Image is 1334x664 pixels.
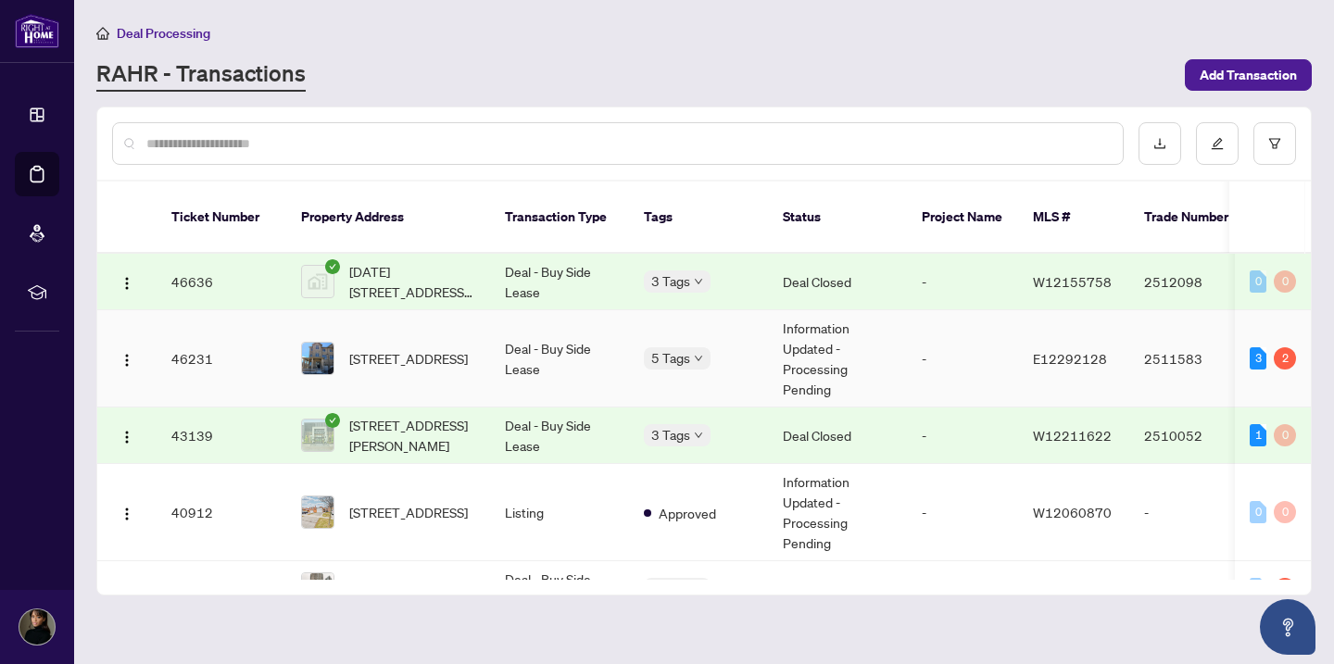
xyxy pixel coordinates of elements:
[349,415,475,456] span: [STREET_ADDRESS][PERSON_NAME]
[768,182,907,254] th: Status
[768,561,907,618] td: Final Trade
[112,267,142,296] button: Logo
[302,343,333,374] img: thumbnail-img
[117,25,210,42] span: Deal Processing
[1129,407,1259,464] td: 2510052
[1129,310,1259,407] td: 2511583
[651,270,690,292] span: 3 Tags
[490,561,629,618] td: Deal - Buy Side Lease
[629,182,768,254] th: Tags
[1253,122,1296,165] button: filter
[349,261,475,302] span: [DATE][STREET_ADDRESS][DATE][PERSON_NAME]
[1274,578,1296,600] div: 1
[1033,427,1112,444] span: W12211622
[302,420,333,451] img: thumbnail-img
[112,497,142,527] button: Logo
[651,578,690,599] span: 3 Tags
[1153,137,1166,150] span: download
[302,266,333,297] img: thumbnail-img
[157,254,286,310] td: 46636
[1250,501,1266,523] div: 0
[490,254,629,310] td: Deal - Buy Side Lease
[1250,347,1266,370] div: 3
[120,507,134,521] img: Logo
[907,254,1018,310] td: -
[490,464,629,561] td: Listing
[768,407,907,464] td: Deal Closed
[349,502,468,522] span: [STREET_ADDRESS]
[1018,182,1129,254] th: MLS #
[1260,599,1315,655] button: Open asap
[1196,122,1239,165] button: edit
[907,561,1018,618] td: -
[120,430,134,445] img: Logo
[768,310,907,407] td: Information Updated - Processing Pending
[1033,504,1112,520] span: W12060870
[659,503,716,523] span: Approved
[1250,424,1266,446] div: 1
[490,182,629,254] th: Transaction Type
[1129,254,1259,310] td: 2512098
[1033,350,1107,367] span: E12292128
[907,464,1018,561] td: -
[120,276,134,291] img: Logo
[1250,578,1266,600] div: 0
[349,579,468,599] span: [STREET_ADDRESS]
[907,407,1018,464] td: -
[1185,59,1312,91] button: Add Transaction
[694,431,703,440] span: down
[490,407,629,464] td: Deal - Buy Side Lease
[302,496,333,528] img: thumbnail-img
[112,574,142,604] button: Logo
[120,353,134,368] img: Logo
[907,310,1018,407] td: -
[651,424,690,445] span: 3 Tags
[15,14,59,48] img: logo
[694,354,703,363] span: down
[1268,137,1281,150] span: filter
[157,561,286,618] td: 39198
[1274,424,1296,446] div: 0
[157,182,286,254] th: Ticket Number
[349,348,468,369] span: [STREET_ADDRESS]
[96,27,109,40] span: home
[651,347,690,369] span: 5 Tags
[1129,464,1259,561] td: -
[157,310,286,407] td: 46231
[325,413,340,428] span: check-circle
[694,277,703,286] span: down
[1274,270,1296,293] div: 0
[768,464,907,561] td: Information Updated - Processing Pending
[1211,137,1224,150] span: edit
[112,344,142,373] button: Logo
[112,420,142,450] button: Logo
[157,464,286,561] td: 40912
[907,182,1018,254] th: Project Name
[286,182,490,254] th: Property Address
[1139,122,1181,165] button: download
[1129,561,1259,618] td: 2508372
[1129,182,1259,254] th: Trade Number
[325,259,340,274] span: check-circle
[1033,273,1112,290] span: W12155758
[302,573,333,605] img: thumbnail-img
[1274,347,1296,370] div: 2
[1200,60,1297,90] span: Add Transaction
[1250,270,1266,293] div: 0
[1274,501,1296,523] div: 0
[96,58,306,92] a: RAHR - Transactions
[157,407,286,464] td: 43139
[768,254,907,310] td: Deal Closed
[490,310,629,407] td: Deal - Buy Side Lease
[19,609,55,645] img: Profile Icon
